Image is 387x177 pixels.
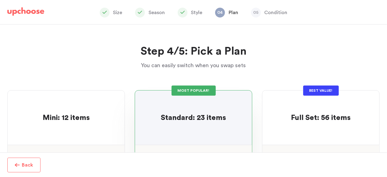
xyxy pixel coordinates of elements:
button: Back [7,158,41,172]
div: hat's included [262,145,379,167]
div: hat's included [8,145,125,167]
p: Condition [265,9,288,16]
div: BEST VALUE! [303,86,339,96]
p: Size [113,9,122,16]
span: Standard: 23 items [161,114,226,121]
span: 04 [215,8,225,17]
span: 05 [251,8,261,17]
h2: Step 4/5: Pick a Plan [71,44,316,59]
a: UpChoose [7,7,44,19]
p: Back [22,161,33,169]
img: UpChoose [7,7,44,16]
p: You can easily switch when you swap sets [71,61,316,70]
span: Mini: 12 items [43,114,90,121]
div: MOST POPULAR! [172,86,216,96]
p: Season [149,9,165,16]
div: hat's included [135,145,252,167]
p: Plan [229,9,238,16]
span: Full Set: 56 items [291,114,351,121]
p: Style [191,9,203,16]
